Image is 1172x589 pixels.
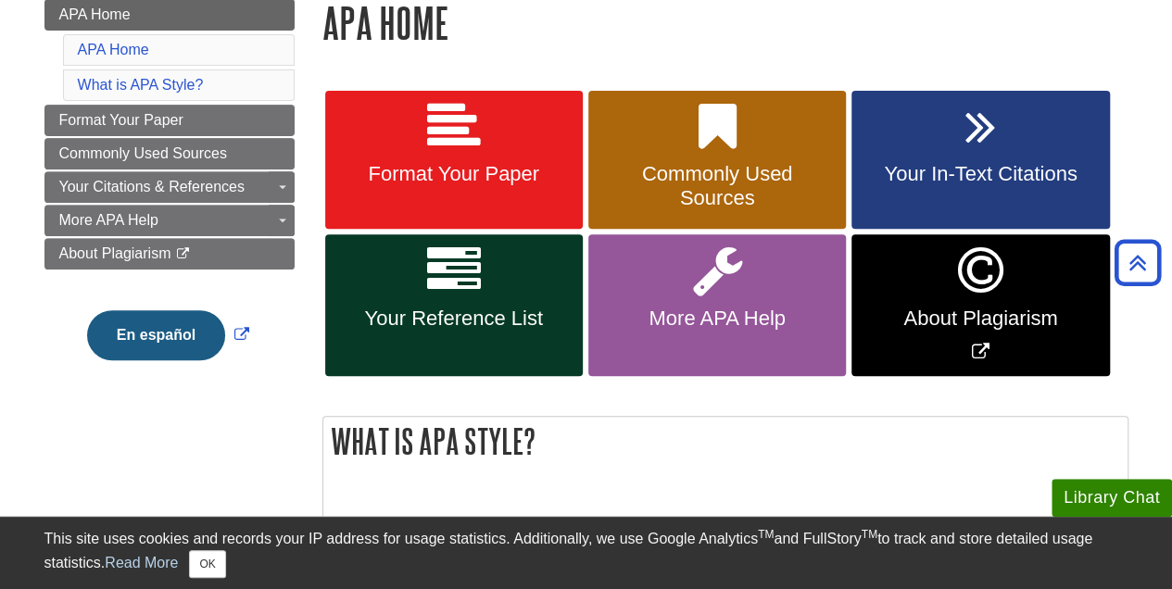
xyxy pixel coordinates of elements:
span: Your Citations & References [59,179,245,194]
a: About Plagiarism [44,238,295,269]
a: Commonly Used Sources [588,91,846,230]
a: APA Home [78,42,149,57]
button: Library Chat [1052,479,1172,517]
span: About Plagiarism [59,245,171,261]
span: Your Reference List [339,307,569,331]
span: About Plagiarism [865,307,1095,331]
sup: TM [758,528,774,541]
sup: TM [862,528,877,541]
a: Link opens in new window [851,234,1109,376]
button: En español [87,310,225,360]
span: More APA Help [59,212,158,228]
a: Your In-Text Citations [851,91,1109,230]
button: Close [189,550,225,578]
a: Commonly Used Sources [44,138,295,169]
a: What is APA Style? [78,77,204,93]
a: Back to Top [1108,250,1167,275]
a: Read More [105,555,178,570]
a: Format Your Paper [325,91,583,230]
div: This site uses cookies and records your IP address for usage statistics. Additionally, we use Goo... [44,528,1128,578]
a: Format Your Paper [44,105,295,136]
span: Commonly Used Sources [59,145,227,161]
span: Your In-Text Citations [865,162,1095,186]
span: More APA Help [602,307,832,331]
a: More APA Help [44,205,295,236]
h2: What is APA Style? [323,417,1128,466]
span: Format Your Paper [339,162,569,186]
a: Your Reference List [325,234,583,376]
span: APA Home [59,6,131,22]
a: More APA Help [588,234,846,376]
a: Link opens in new window [82,327,254,343]
span: Format Your Paper [59,112,183,128]
i: This link opens in a new window [175,248,191,260]
a: Your Citations & References [44,171,295,203]
span: Commonly Used Sources [602,162,832,210]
